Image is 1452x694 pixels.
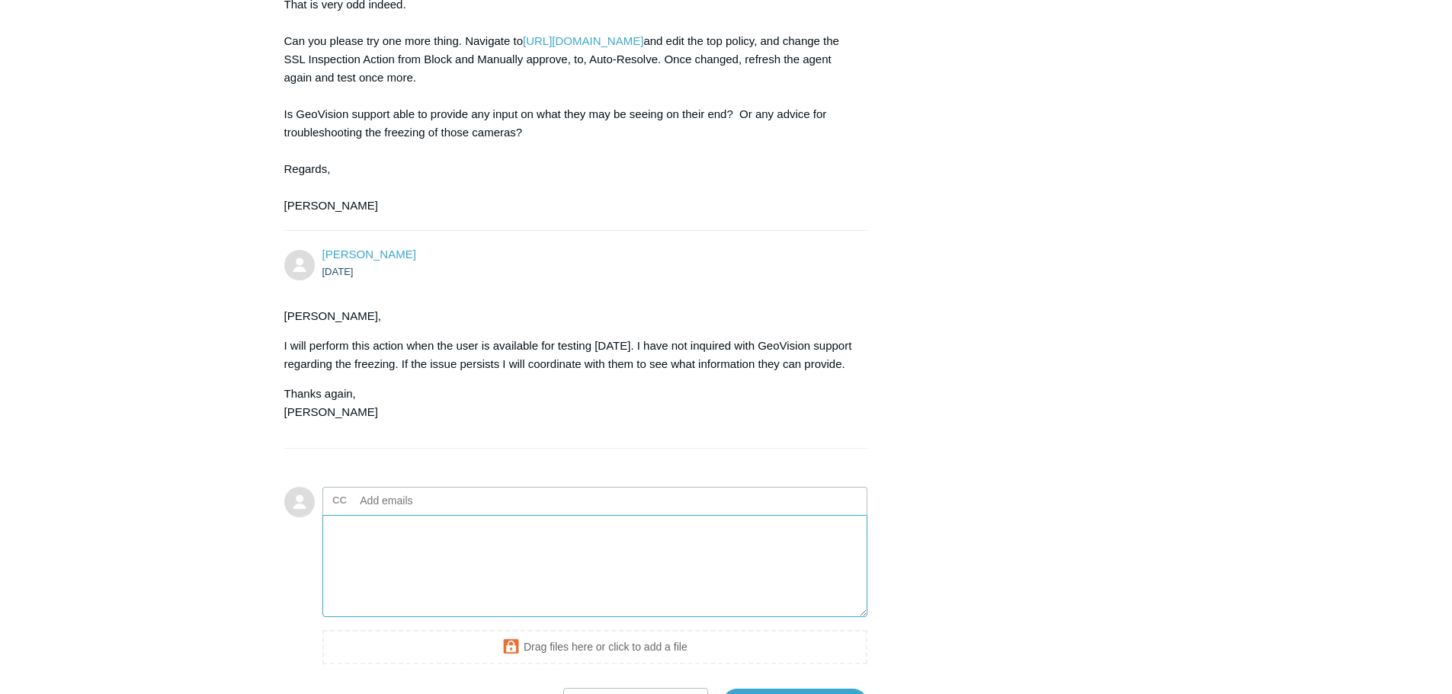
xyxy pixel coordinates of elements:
[284,307,853,325] p: [PERSON_NAME],
[322,515,868,618] textarea: Add your reply
[284,385,853,421] p: Thanks again, [PERSON_NAME]
[523,34,643,47] a: [URL][DOMAIN_NAME]
[322,266,354,277] time: 10/01/2025, 15:49
[322,248,416,261] a: [PERSON_NAME]
[332,489,347,512] label: CC
[354,489,518,512] input: Add emails
[284,337,853,373] p: I will perform this action when the user is available for testing [DATE]. I have not inquired wit...
[322,248,416,261] span: John Kilgore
